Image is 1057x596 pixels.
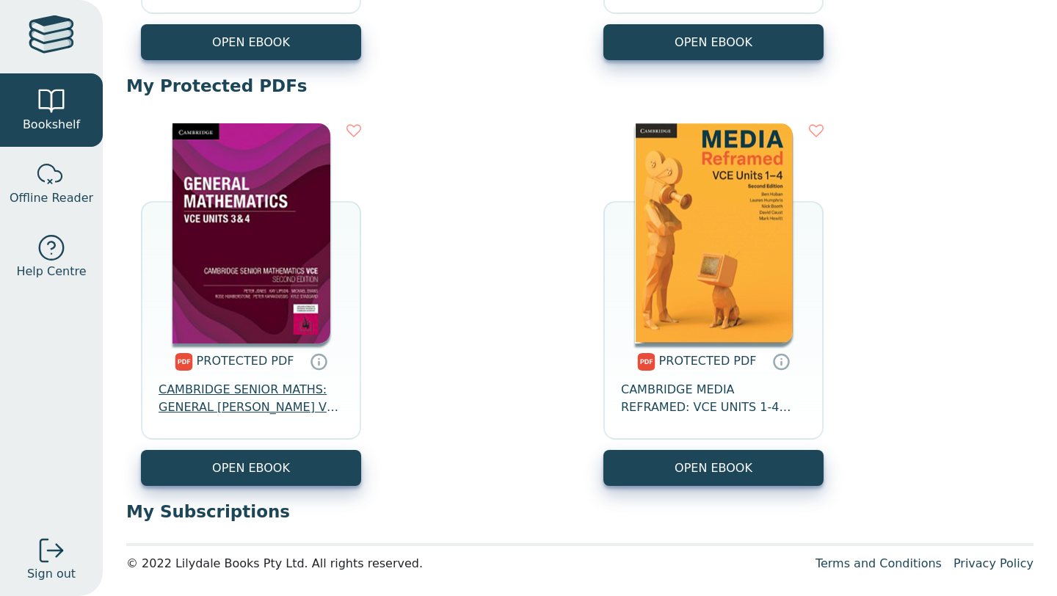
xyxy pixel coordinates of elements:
[141,450,361,486] a: OPEN EBOOK
[772,352,790,370] a: Protected PDFs cannot be printed, copied or shared. They can be accessed online through Education...
[816,556,942,570] a: Terms and Conditions
[635,123,793,344] img: da9aa7f8-827b-4d3f-89f5-23da42d6bc2c.png
[126,555,804,573] div: © 2022 Lilydale Books Pty Ltd. All rights reserved.
[23,116,80,134] span: Bookshelf
[27,565,76,583] span: Sign out
[126,75,1034,97] p: My Protected PDFs
[197,354,294,368] span: PROTECTED PDF
[621,381,806,416] span: CAMBRIDGE MEDIA REFRAMED: VCE UNITS 1-4 EBOOK 2E
[159,381,344,416] span: CAMBRIDGE SENIOR MATHS: GENERAL [PERSON_NAME] VCE UNITS 3&4
[126,501,1034,523] p: My Subscriptions
[16,263,86,280] span: Help Centre
[954,556,1034,570] a: Privacy Policy
[141,24,361,60] button: OPEN EBOOK
[637,353,655,371] img: pdf.svg
[175,353,193,371] img: pdf.svg
[603,24,824,60] button: OPEN EBOOK
[172,123,330,344] img: b51c9fc7-31fd-4d5b-8be6-3f7da7fcc9ed.jpg
[603,450,824,486] a: OPEN EBOOK
[10,189,93,207] span: Offline Reader
[310,352,327,370] a: Protected PDFs cannot be printed, copied or shared. They can be accessed online through Education...
[659,354,757,368] span: PROTECTED PDF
